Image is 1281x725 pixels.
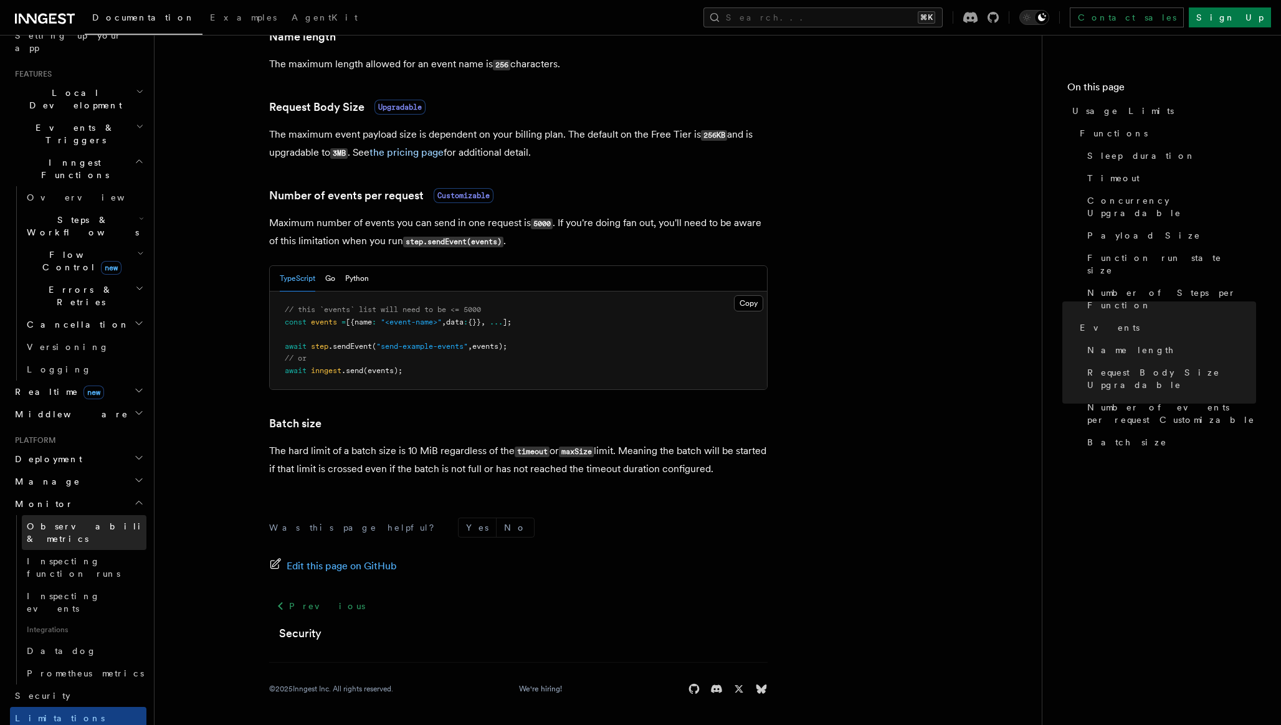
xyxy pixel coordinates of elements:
[1082,167,1256,189] a: Timeout
[15,713,105,723] span: Limitations
[442,318,446,326] span: ,
[701,130,727,141] code: 256KB
[341,318,346,326] span: =
[434,188,493,203] span: Customizable
[481,318,485,326] span: ,
[27,668,144,678] span: Prometheus metrics
[285,354,307,362] span: // or
[372,318,376,326] span: :
[269,415,321,432] a: Batch size
[22,585,146,620] a: Inspecting events
[1019,10,1049,25] button: Toggle dark mode
[372,342,376,351] span: (
[10,403,146,425] button: Middleware
[1080,127,1148,140] span: Functions
[464,318,468,326] span: :
[10,408,128,420] span: Middleware
[285,366,307,375] span: await
[27,556,120,579] span: Inspecting function runs
[1082,247,1256,282] a: Function run state size
[1082,224,1256,247] a: Payload Size
[369,146,444,158] a: the pricing page
[269,442,768,478] p: The hard limit of a batch size is 10 MiB regardless of the or limit. Meaning the batch will be st...
[279,625,321,642] a: Security
[22,318,130,331] span: Cancellation
[269,187,493,204] a: Number of events per requestCustomizable
[1087,287,1256,311] span: Number of Steps per Function
[22,244,146,278] button: Flow Controlnew
[292,12,358,22] span: AgentKit
[311,342,328,351] span: step
[285,318,307,326] span: const
[27,364,92,374] span: Logging
[403,237,503,247] code: step.sendEvent(events)
[1075,316,1256,339] a: Events
[285,342,307,351] span: await
[734,295,763,311] button: Copy
[1067,100,1256,122] a: Usage Limits
[1087,436,1167,448] span: Batch size
[346,318,372,326] span: [{name
[531,219,553,229] code: 5000
[27,192,155,202] span: Overview
[325,266,335,291] button: Go
[1070,7,1184,27] a: Contact sales
[285,305,481,314] span: // this `events` list will need to be <= 5000
[328,342,372,351] span: .sendEvent
[22,550,146,585] a: Inspecting function runs
[1087,366,1256,391] span: Request Body Size Upgradable
[341,366,363,375] span: .send
[269,28,336,45] a: Name length
[10,453,82,465] span: Deployment
[468,342,472,351] span: ,
[269,214,768,250] p: Maximum number of events you can send in one request is . If you're doing fan out, you'll need to...
[472,342,507,351] span: events);
[269,126,768,162] p: The maximum event payload size is dependent on your billing plan. The default on the Free Tier is...
[22,620,146,640] span: Integrations
[559,447,594,457] code: maxSize
[22,283,135,308] span: Errors & Retries
[1082,431,1256,453] a: Batch size
[210,12,277,22] span: Examples
[280,266,315,291] button: TypeScript
[27,646,97,656] span: Datadog
[269,521,443,534] p: Was this page helpful?
[27,342,109,352] span: Versioning
[493,60,510,70] code: 256
[22,662,146,685] a: Prometheus metrics
[10,435,56,445] span: Platform
[92,12,195,22] span: Documentation
[1082,282,1256,316] a: Number of Steps per Function
[287,557,397,575] span: Edit this page on GitHub
[381,318,442,326] span: "<event-name>"
[22,249,137,273] span: Flow Control
[27,521,155,544] span: Observability & metrics
[284,4,365,34] a: AgentKit
[490,318,503,326] span: ...
[10,151,146,186] button: Inngest Functions
[22,313,146,336] button: Cancellation
[10,470,146,493] button: Manage
[269,55,768,73] p: The maximum length allowed for an event name is characters.
[330,148,348,159] code: 3MB
[83,386,104,399] span: new
[10,156,135,181] span: Inngest Functions
[10,381,146,403] button: Realtimenew
[374,100,426,115] span: Upgradable
[1067,80,1256,100] h4: On this page
[459,518,496,537] button: Yes
[22,515,146,550] a: Observability & metrics
[1082,145,1256,167] a: Sleep duration
[10,87,136,111] span: Local Development
[1087,149,1196,162] span: Sleep duration
[376,342,468,351] span: "send-example-events"
[10,448,146,470] button: Deployment
[15,691,70,701] span: Security
[22,358,146,381] a: Logging
[1072,105,1174,117] span: Usage Limits
[497,518,534,537] button: No
[1189,7,1271,27] a: Sign Up
[101,261,121,275] span: new
[10,186,146,381] div: Inngest Functions
[1082,361,1256,396] a: Request Body Size Upgradable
